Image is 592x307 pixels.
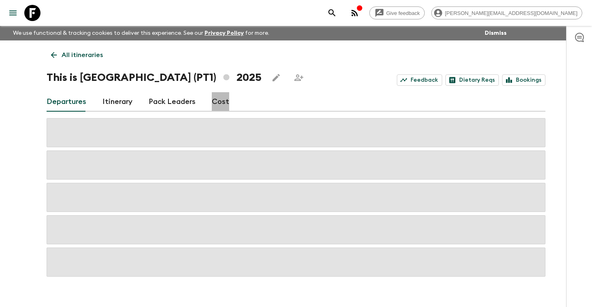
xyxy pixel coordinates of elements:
[5,5,21,21] button: menu
[149,92,196,112] a: Pack Leaders
[369,6,425,19] a: Give feedback
[212,92,229,112] a: Cost
[441,10,582,16] span: [PERSON_NAME][EMAIL_ADDRESS][DOMAIN_NAME]
[102,92,132,112] a: Itinerary
[483,28,509,39] button: Dismiss
[502,74,545,86] a: Bookings
[431,6,582,19] div: [PERSON_NAME][EMAIL_ADDRESS][DOMAIN_NAME]
[445,74,499,86] a: Dietary Reqs
[47,70,262,86] h1: This is [GEOGRAPHIC_DATA] (PT1) 2025
[62,50,103,60] p: All itineraries
[291,70,307,86] span: Share this itinerary
[268,70,284,86] button: Edit this itinerary
[382,10,424,16] span: Give feedback
[47,47,107,63] a: All itineraries
[397,74,442,86] a: Feedback
[47,92,86,112] a: Departures
[10,26,273,40] p: We use functional & tracking cookies to deliver this experience. See our for more.
[204,30,244,36] a: Privacy Policy
[324,5,340,21] button: search adventures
